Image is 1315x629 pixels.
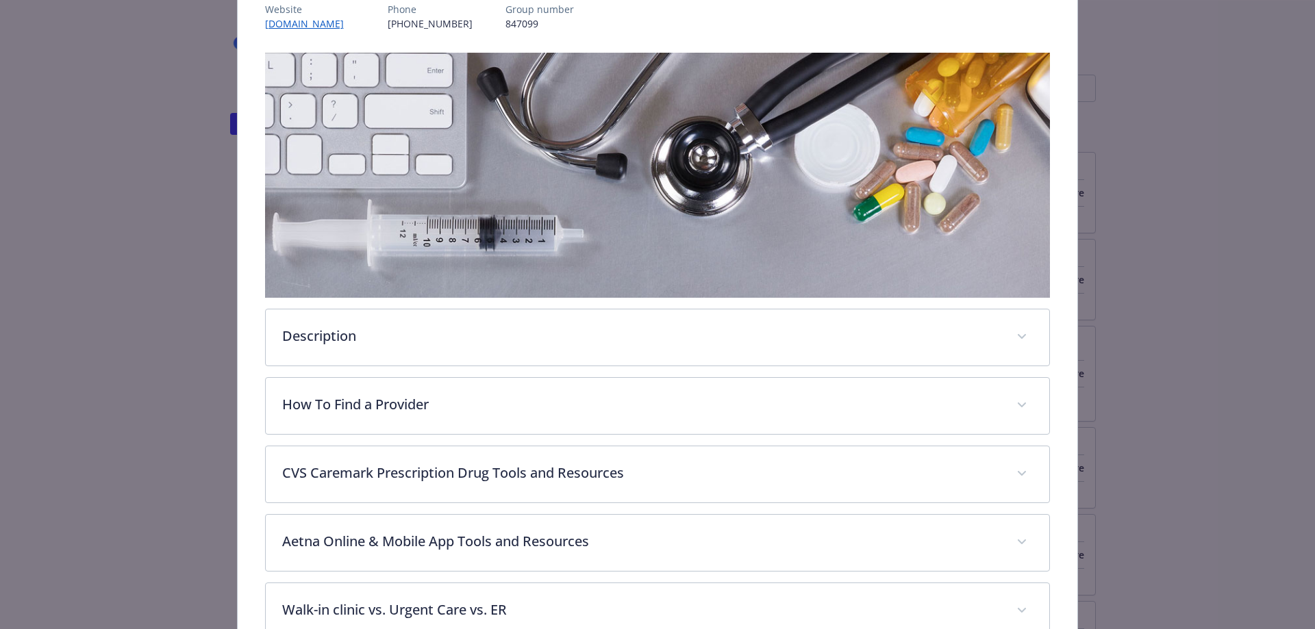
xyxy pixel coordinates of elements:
[388,16,473,31] p: [PHONE_NUMBER]
[505,2,574,16] p: Group number
[265,53,1051,298] img: banner
[388,2,473,16] p: Phone
[266,446,1050,502] div: CVS Caremark Prescription Drug Tools and Resources
[282,600,1001,620] p: Walk-in clinic vs. Urgent Care vs. ER
[265,2,355,16] p: Website
[282,394,1001,415] p: How To Find a Provider
[266,378,1050,434] div: How To Find a Provider
[282,531,1001,552] p: Aetna Online & Mobile App Tools and Resources
[265,17,355,30] a: [DOMAIN_NAME]
[282,326,1001,346] p: Description
[282,463,1001,483] p: CVS Caremark Prescription Drug Tools and Resources
[266,309,1050,365] div: Description
[505,16,574,31] p: 847099
[266,515,1050,571] div: Aetna Online & Mobile App Tools and Resources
